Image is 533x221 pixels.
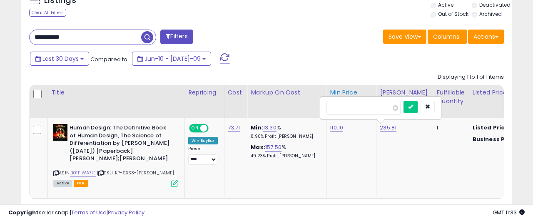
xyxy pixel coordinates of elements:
[251,153,320,159] p: 49.23% Profit [PERSON_NAME]
[438,73,504,81] div: Displaying 1 to 1 of 1 items
[97,169,174,176] span: | SKU: KP-SXS3-[PERSON_NAME]
[468,30,504,44] button: Actions
[263,124,276,132] a: 13.30
[330,88,373,97] div: Min Price
[479,1,511,8] label: Deactivated
[207,125,221,132] span: OFF
[251,143,265,151] b: Max:
[330,124,343,132] a: 110.10
[29,9,66,17] div: Clear All Filters
[251,134,320,139] p: 8.90% Profit [PERSON_NAME]
[188,88,221,97] div: Repricing
[265,143,281,151] a: 157.50
[438,10,468,17] label: Out of Stock
[251,124,320,139] div: %
[247,85,326,118] th: The percentage added to the cost of goods (COGS) that forms the calculator for Min & Max prices.
[493,209,525,216] span: 2025-08-10 11:33 GMT
[132,52,211,66] button: Jun-10 - [DATE]-09
[144,55,201,63] span: Jun-10 - [DATE]-09
[8,209,39,216] strong: Copyright
[70,124,171,165] b: Human Design: The Definitive Book of Human Design, The Science of Differentiation by [PERSON_NAME...
[228,88,244,97] div: Cost
[228,124,240,132] a: 73.71
[53,124,178,186] div: ASIN:
[51,88,181,97] div: Title
[433,32,459,41] span: Columns
[42,55,79,63] span: Last 30 Days
[428,30,467,44] button: Columns
[190,125,200,132] span: ON
[251,88,323,97] div: Markup on Cost
[479,10,502,17] label: Archived
[436,88,465,106] div: Fulfillable Quantity
[380,124,396,132] a: 235.81
[383,30,426,44] button: Save View
[473,124,511,132] b: Listed Price:
[436,124,462,132] div: 1
[251,124,263,132] b: Min:
[53,180,72,187] span: All listings currently available for purchase on Amazon
[71,209,107,216] a: Terms of Use
[108,209,144,216] a: Privacy Policy
[188,146,218,165] div: Preset:
[473,135,518,143] b: Business Price:
[70,169,96,176] a: B01FIWA7IE
[74,180,88,187] span: FBA
[438,1,453,8] label: Active
[90,55,129,63] span: Compared to:
[53,124,67,141] img: 51NUpvFW7bL._SL40_.jpg
[30,52,89,66] button: Last 30 Days
[380,88,429,97] div: [PERSON_NAME]
[188,137,218,144] div: Win BuyBox
[160,30,193,44] button: Filters
[251,144,320,159] div: %
[8,209,144,217] div: seller snap | |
